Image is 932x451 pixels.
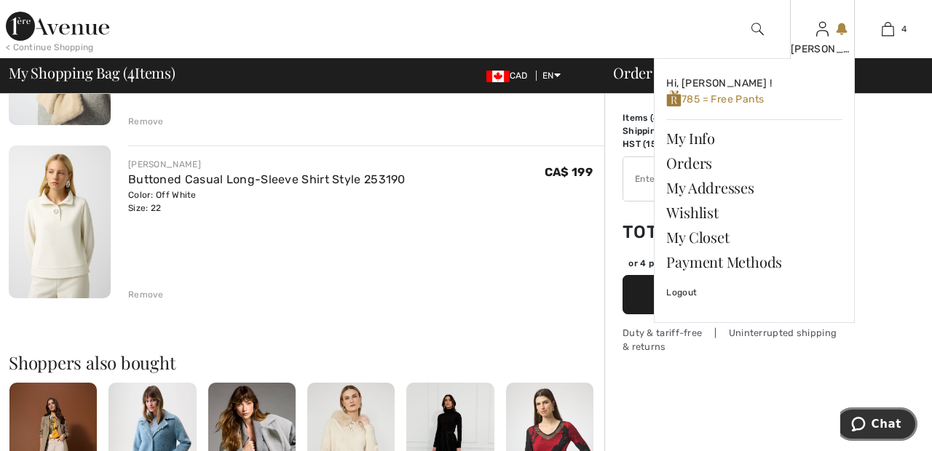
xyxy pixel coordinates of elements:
[542,71,561,81] span: EN
[623,326,841,354] div: Duty & tariff-free | Uninterrupted shipping & returns
[623,137,700,151] td: HST (15%)
[128,288,164,301] div: Remove
[666,225,842,250] a: My Closet
[791,41,855,57] div: [PERSON_NAME]
[666,151,842,175] a: Orders
[623,157,800,201] input: Promo code
[666,200,842,225] a: Wishlist
[486,71,510,82] img: Canadian Dollar
[9,65,175,80] span: My Shopping Bag ( Items)
[128,158,406,171] div: [PERSON_NAME]
[628,257,841,270] div: or 4 payments of with
[901,23,907,36] span: 4
[623,275,841,314] button: Proceed to Summary
[127,62,135,81] span: 4
[666,93,764,105] span: 785 = Free Pants
[816,22,829,36] a: Sign In
[666,71,842,113] a: Hi, [PERSON_NAME] ! 785 = Free Pants
[666,126,842,151] a: My Info
[128,188,406,215] div: Color: Off White Size: 22
[9,145,111,298] img: Buttoned Casual Long-Sleeve Shirt Style 253190
[666,89,682,108] img: loyalty_logo_r.svg
[128,172,406,186] a: Buttoned Casual Long-Sleeve Shirt Style 253190
[596,65,923,80] div: Order Summary
[856,20,920,38] a: 4
[623,111,700,124] td: Items ( )
[6,12,109,41] img: 1ère Avenue
[623,207,700,257] td: Total
[9,354,604,371] h2: Shoppers also bought
[840,407,917,444] iframe: Opens a widget where you can chat to one of our agents
[623,124,700,137] td: Shipping
[666,175,842,200] a: My Addresses
[545,165,593,179] span: CA$ 199
[666,77,772,89] span: Hi, [PERSON_NAME] !
[816,20,829,38] img: My Info
[666,274,842,311] a: Logout
[751,20,764,38] img: search the website
[666,250,842,274] a: Payment Methods
[882,20,894,38] img: My Bag
[486,71,534,81] span: CAD
[623,257,841,275] div: or 4 payments ofCA$ 212.18withSezzle Click to learn more about Sezzle
[6,41,94,54] div: < Continue Shopping
[128,115,164,128] div: Remove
